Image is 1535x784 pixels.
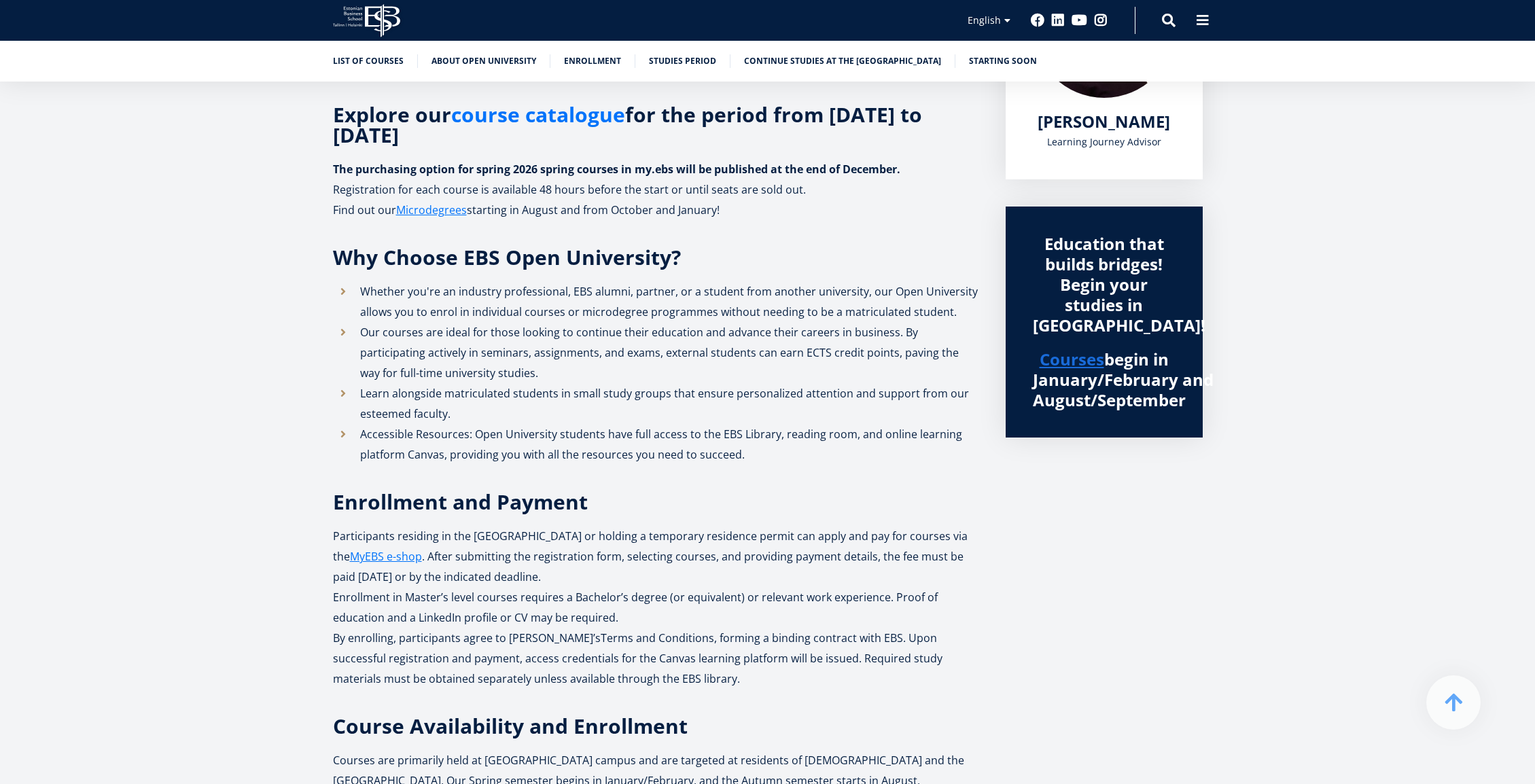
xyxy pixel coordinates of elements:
[360,284,978,319] span: Whether you're an industry professional, EBS alumni, partner, or a student from another universit...
[564,54,621,68] a: Enrollment
[360,386,969,421] span: Learn alongside matriculated students in small study groups that ensure personalized attention an...
[451,105,625,125] a: course catalogue
[333,54,404,68] a: List of Courses
[969,54,1037,68] a: Starting soon
[1038,111,1170,132] a: [PERSON_NAME]
[649,54,716,68] a: Studies period
[396,200,467,220] a: Microdegrees
[1033,234,1176,336] div: Education that builds bridges! Begin your studies in [GEOGRAPHIC_DATA]!
[333,101,922,149] strong: Explore our for the period from [DATE] to [DATE]
[333,488,588,516] strong: Enrollment and Payment
[431,54,536,68] a: About Open University
[1040,349,1104,370] a: Courses
[333,526,978,689] p: Participants residing in the [GEOGRAPHIC_DATA] or holding a temporary residence permit can apply ...
[1038,110,1170,132] span: [PERSON_NAME]
[333,162,900,177] strong: The purchasing option for spring 2026 spring courses in my.ebs will be published at the end of De...
[333,243,681,271] span: Why Choose EBS Open University?
[744,54,941,68] a: Continue studies at the [GEOGRAPHIC_DATA]
[350,546,422,567] a: MyEBS e-shop
[333,179,978,220] p: Registration for each course is available 48 hours before the start or until seats are sold out. ...
[333,712,688,740] strong: Course Availability and Enrollment
[1094,14,1108,27] a: Instagram
[1051,14,1065,27] a: Linkedin
[360,325,959,380] span: Our courses are ideal for those looking to continue their education and advance their careers in ...
[360,427,962,462] span: Accessible Resources: Open University students have full access to the EBS Library, reading room,...
[1033,132,1176,152] div: Learning Journey Advisor
[1072,14,1087,27] a: Youtube
[1031,14,1044,27] a: Facebook
[1033,349,1176,410] h2: begin in January/February and August/September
